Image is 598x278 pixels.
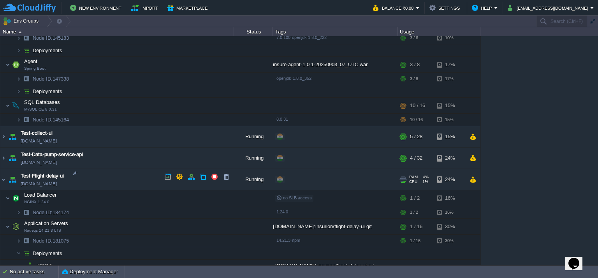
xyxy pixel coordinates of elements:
[16,85,21,97] img: AMDAwAAAACH5BAEAAAAALAAAAAABAAEAAAICRAEAOw==
[21,129,53,137] a: Test-collect-ui
[410,114,423,126] div: 10 / 16
[3,16,41,26] button: Env Groups
[410,32,418,44] div: 3 / 6
[410,98,425,113] div: 10 / 16
[0,126,7,147] img: AMDAwAAAACH5BAEAAAAALAAAAAABAAEAAAICRAEAOw==
[16,206,21,218] img: AMDAwAAAACH5BAEAAAAALAAAAAABAAEAAAICRAEAOw==
[21,44,32,56] img: AMDAwAAAACH5BAEAAAAALAAAAAABAAEAAAICRAEAOw==
[32,116,70,123] span: 145164
[32,47,63,54] a: Deployments
[18,31,22,33] img: AMDAwAAAACH5BAEAAAAALAAAAAABAAEAAAICRAEAOw==
[7,148,18,169] img: AMDAwAAAACH5BAEAAAAALAAAAAABAAEAAAICRAEAOw==
[33,35,53,41] span: Node ID:
[0,169,7,190] img: AMDAwAAAACH5BAEAAAAALAAAAAABAAEAAAICRAEAOw==
[32,238,70,244] a: Node ID:181075
[409,175,418,179] span: RAM
[429,3,462,12] button: Settings
[32,76,70,82] span: 147338
[11,190,21,206] img: AMDAwAAAACH5BAEAAAAALAAAAAABAAEAAAICRAEAOw==
[276,195,312,200] span: no SLB access
[410,73,418,85] div: 3 / 8
[11,98,21,113] img: AMDAwAAAACH5BAEAAAAALAAAAAABAAEAAAICRAEAOw==
[16,73,21,85] img: AMDAwAAAACH5BAEAAAAALAAAAAABAAEAAAICRAEAOw==
[21,180,57,188] a: [DOMAIN_NAME]
[62,268,118,276] button: Deployment Manager
[21,85,32,97] img: AMDAwAAAACH5BAEAAAAALAAAAAABAAEAAAICRAEAOw==
[32,88,63,95] a: Deployments
[276,209,288,214] span: 1.24.0
[23,99,61,105] a: SQL DatabasesMySQL CE 8.0.31
[410,206,418,218] div: 1 / 2
[37,262,53,269] a: ROOT
[437,148,463,169] div: 24%
[23,220,69,227] span: Application Servers
[234,169,273,190] div: Running
[472,3,494,12] button: Help
[7,169,18,190] img: AMDAwAAAACH5BAEAAAAALAAAAAABAAEAAAICRAEAOw==
[21,32,32,44] img: AMDAwAAAACH5BAEAAAAALAAAAAABAAEAAAICRAEAOw==
[21,235,32,247] img: AMDAwAAAACH5BAEAAAAALAAAAAABAAEAAAICRAEAOw==
[167,3,210,12] button: Marketplace
[398,27,480,36] div: Usage
[16,247,21,259] img: AMDAwAAAACH5BAEAAAAALAAAAAABAAEAAAICRAEAOw==
[33,238,53,244] span: Node ID:
[437,98,463,113] div: 15%
[21,114,32,126] img: AMDAwAAAACH5BAEAAAAALAAAAAABAAEAAAICRAEAOw==
[21,158,57,166] a: [DOMAIN_NAME]
[32,238,70,244] span: 181075
[437,235,463,247] div: 30%
[24,228,61,233] span: Node.js 14.21.3 LTS
[1,27,234,36] div: Name
[33,117,53,123] span: Node ID:
[24,107,57,112] span: MySQL CE 8.0.31
[410,235,420,247] div: 1 / 16
[23,99,61,106] span: SQL Databases
[437,57,463,72] div: 17%
[11,219,21,234] img: AMDAwAAAACH5BAEAAAAALAAAAAABAAEAAAICRAEAOw==
[16,32,21,44] img: AMDAwAAAACH5BAEAAAAALAAAAAABAAEAAAICRAEAOw==
[33,76,53,82] span: Node ID:
[5,57,10,72] img: AMDAwAAAACH5BAEAAAAALAAAAAABAAEAAAICRAEAOw==
[0,148,7,169] img: AMDAwAAAACH5BAEAAAAALAAAAAABAAEAAAICRAEAOw==
[24,66,46,71] span: Spring Boot
[23,58,39,65] span: Agent
[7,126,18,147] img: AMDAwAAAACH5BAEAAAAALAAAAAABAAEAAAICRAEAOw==
[410,57,420,72] div: 3 / 8
[437,190,463,206] div: 16%
[32,116,70,123] a: Node ID:145164
[508,3,590,12] button: [EMAIL_ADDRESS][DOMAIN_NAME]
[410,190,420,206] div: 1 / 2
[421,175,429,179] span: 4%
[16,44,21,56] img: AMDAwAAAACH5BAEAAAAALAAAAAABAAEAAAICRAEAOw==
[234,27,273,36] div: Status
[437,169,463,190] div: 24%
[23,220,69,226] a: Application ServersNode.js 14.21.3 LTS
[437,126,463,147] div: 15%
[234,126,273,147] div: Running
[21,137,57,145] a: [DOMAIN_NAME]
[410,148,422,169] div: 4 / 32
[276,117,288,121] span: 8.0.31
[26,260,37,272] img: AMDAwAAAACH5BAEAAAAALAAAAAABAAEAAAICRAEAOw==
[32,250,63,257] a: Deployments
[276,238,300,243] span: 14.21.3-npm
[21,151,83,158] a: Test-Data-pump-service-api
[437,206,463,218] div: 16%
[409,179,417,184] span: CPU
[273,57,397,72] div: insure-agent-1.0.1-20250903_07_UTC.war
[21,247,32,259] img: AMDAwAAAACH5BAEAAAAALAAAAAABAAEAAAICRAEAOw==
[23,58,39,64] a: AgentSpring Boot
[21,73,32,85] img: AMDAwAAAACH5BAEAAAAALAAAAAABAAEAAAICRAEAOw==
[5,98,10,113] img: AMDAwAAAACH5BAEAAAAALAAAAAABAAEAAAICRAEAOw==
[420,179,428,184] span: 1%
[410,126,422,147] div: 5 / 28
[5,219,10,234] img: AMDAwAAAACH5BAEAAAAALAAAAAABAAEAAAICRAEAOw==
[70,3,124,12] button: New Environment
[437,114,463,126] div: 15%
[16,235,21,247] img: AMDAwAAAACH5BAEAAAAALAAAAAABAAEAAAICRAEAOw==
